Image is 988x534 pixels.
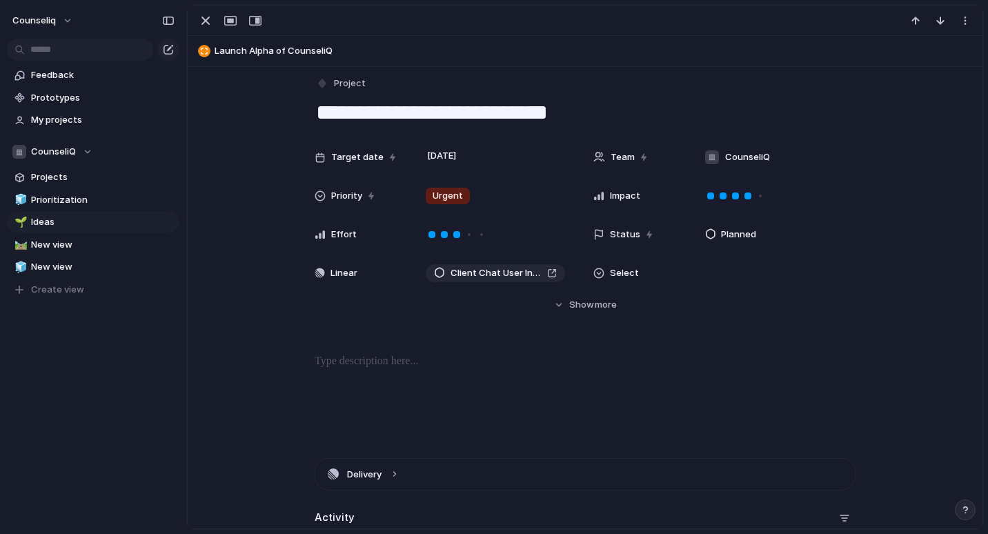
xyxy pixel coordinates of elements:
[7,235,179,255] a: 🛤️New view
[315,293,856,317] button: Showmore
[31,113,175,127] span: My projects
[12,14,56,28] span: counseliq
[610,189,640,203] span: Impact
[721,228,756,241] span: Planned
[31,68,175,82] span: Feedback
[426,264,565,282] a: Client Chat User Interface
[31,193,175,207] span: Prioritization
[31,145,76,159] span: CounseliQ
[14,215,24,230] div: 🌱
[194,40,976,62] button: Launch Alpha of CounseliQ
[12,193,26,207] button: 🧊
[331,189,362,203] span: Priority
[315,459,855,490] button: Delivery
[14,192,24,208] div: 🧊
[7,279,179,300] button: Create view
[7,88,179,108] a: Prototypes
[331,150,384,164] span: Target date
[330,266,357,280] span: Linear
[7,257,179,277] a: 🧊New view
[7,212,179,233] a: 🌱Ideas
[31,238,175,252] span: New view
[569,298,594,312] span: Show
[7,141,179,162] button: CounseliQ
[31,91,175,105] span: Prototypes
[610,266,639,280] span: Select
[31,260,175,274] span: New view
[433,189,463,203] span: Urgent
[12,260,26,274] button: 🧊
[313,74,370,94] button: Project
[14,259,24,275] div: 🧊
[610,228,640,241] span: Status
[31,283,84,297] span: Create view
[7,190,179,210] a: 🧊Prioritization
[315,510,355,526] h2: Activity
[7,65,179,86] a: Feedback
[331,228,357,241] span: Effort
[31,170,175,184] span: Projects
[334,77,366,90] span: Project
[725,150,770,164] span: CounseliQ
[451,266,542,280] span: Client Chat User Interface
[595,298,617,312] span: more
[12,238,26,252] button: 🛤️
[14,237,24,253] div: 🛤️
[7,110,179,130] a: My projects
[215,44,976,58] span: Launch Alpha of CounseliQ
[7,167,179,188] a: Projects
[611,150,635,164] span: Team
[6,10,80,32] button: counseliq
[424,148,460,164] span: [DATE]
[31,215,175,229] span: Ideas
[12,215,26,229] button: 🌱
